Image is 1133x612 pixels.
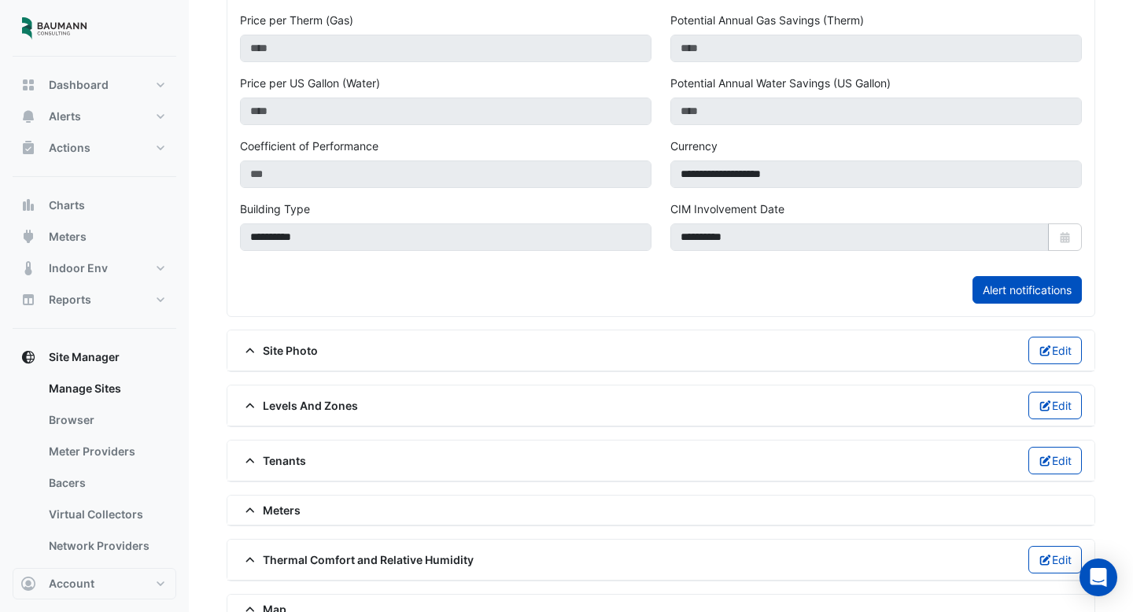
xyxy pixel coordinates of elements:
label: Potential Annual Gas Savings (Therm) [670,12,864,28]
app-icon: Reports [20,292,36,308]
span: Actions [49,140,90,156]
span: Meters [49,229,87,245]
span: Account [49,576,94,592]
button: Edit [1028,447,1083,474]
a: Browser [36,404,176,436]
span: Site Photo [240,342,318,359]
app-icon: Dashboard [20,77,36,93]
a: Meter Providers [36,436,176,467]
button: Edit [1028,337,1083,364]
app-icon: Actions [20,140,36,156]
span: Meters [240,502,301,518]
button: Alerts [13,101,176,132]
span: Dashboard [49,77,109,93]
a: Network Providers [36,530,176,562]
label: Potential Annual Water Savings (US Gallon) [670,75,891,91]
span: Charts [49,197,85,213]
button: Charts [13,190,176,221]
button: Edit [1028,392,1083,419]
app-icon: Charts [20,197,36,213]
span: Indoor Env [49,260,108,276]
label: Coefficient of Performance [240,138,378,154]
label: Currency [670,138,718,154]
label: Price per Therm (Gas) [240,12,353,28]
span: Reports [49,292,91,308]
app-icon: Indoor Env [20,260,36,276]
span: Levels And Zones [240,397,358,414]
app-icon: Alerts [20,109,36,124]
button: Actions [13,132,176,164]
button: Edit [1028,546,1083,573]
button: Reports [13,284,176,315]
span: Alerts [49,109,81,124]
a: Network Provider Plans [36,562,176,609]
img: Company Logo [19,13,90,44]
label: Building Type [240,201,310,217]
a: Alert notifications [972,276,1082,304]
button: Dashboard [13,69,176,101]
a: Bacers [36,467,176,499]
span: Tenants [240,452,306,469]
a: Virtual Collectors [36,499,176,530]
button: Account [13,568,176,599]
app-icon: Meters [20,229,36,245]
button: Meters [13,221,176,253]
button: Indoor Env [13,253,176,284]
app-icon: Site Manager [20,349,36,365]
label: CIM Involvement Date [670,201,784,217]
div: Open Intercom Messenger [1079,559,1117,596]
button: Site Manager [13,341,176,373]
span: Thermal Comfort and Relative Humidity [240,551,474,568]
span: Site Manager [49,349,120,365]
a: Manage Sites [36,373,176,404]
label: Price per US Gallon (Water) [240,75,380,91]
